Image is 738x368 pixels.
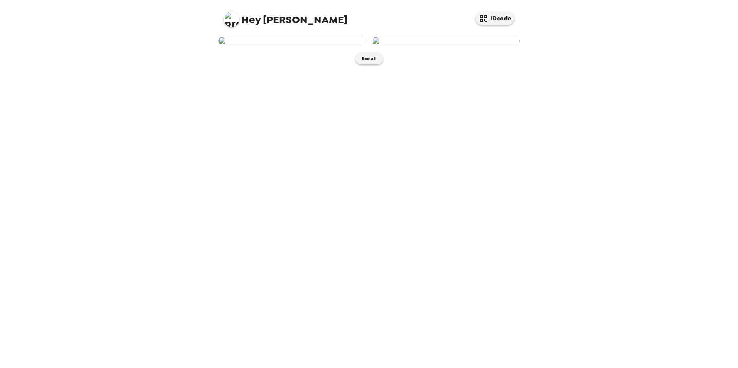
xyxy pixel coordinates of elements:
button: See all [355,53,383,64]
img: user-274680 [218,37,366,45]
img: profile pic [224,12,239,27]
button: IDcode [476,12,514,25]
span: [PERSON_NAME] [224,8,347,25]
img: user-272807 [372,37,520,45]
span: Hey [241,13,261,27]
